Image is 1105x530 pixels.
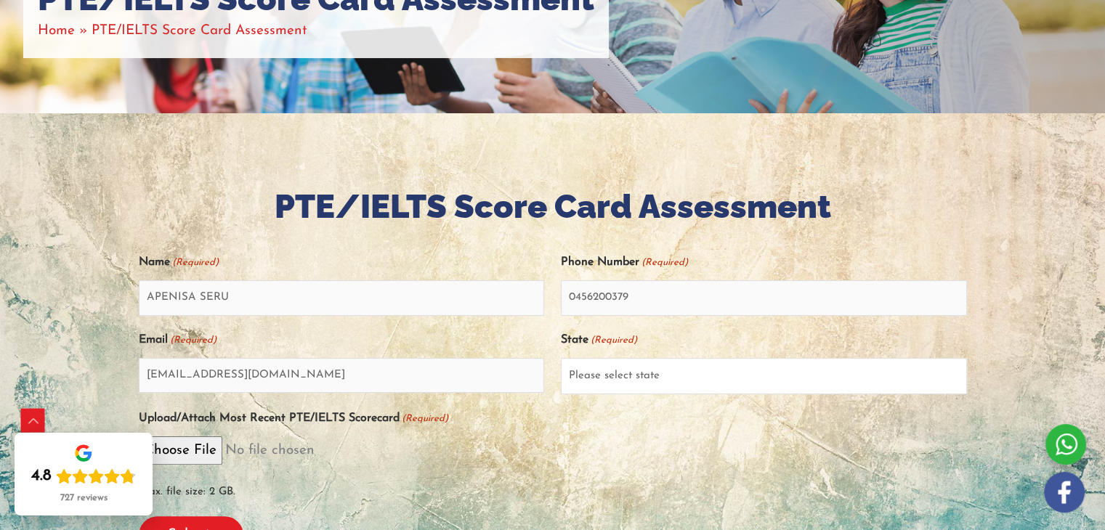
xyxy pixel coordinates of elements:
[561,250,688,274] label: Phone Number
[31,466,52,486] div: 4.8
[561,328,637,352] label: State
[139,328,216,352] label: Email
[169,328,216,352] span: (Required)
[38,24,75,38] a: Home
[92,24,307,38] span: PTE/IELTS Score Card Assessment
[641,250,689,274] span: (Required)
[1044,472,1085,513] img: white-facebook.png
[171,250,219,274] span: (Required)
[139,186,967,229] h2: PTE/IELTS Score Card Assessment
[139,470,967,504] span: Max. file size: 2 GB.
[31,466,136,486] div: Rating: 4.8 out of 5
[590,328,638,352] span: (Required)
[38,19,594,43] nav: Breadcrumbs
[139,250,219,274] label: Name
[60,492,108,504] div: 727 reviews
[400,407,448,431] span: (Required)
[139,407,448,431] label: Upload/Attach Most Recent PTE/IELTS Scorecard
